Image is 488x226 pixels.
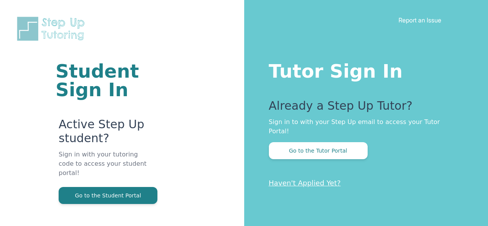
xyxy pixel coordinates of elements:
[269,147,368,154] a: Go to the Tutor Portal
[269,99,458,117] p: Already a Step Up Tutor?
[59,117,152,150] p: Active Step Up student?
[269,117,458,136] p: Sign in to with your Step Up email to access your Tutor Portal!
[59,192,157,199] a: Go to the Student Portal
[269,59,458,80] h1: Tutor Sign In
[15,15,89,42] img: Step Up Tutoring horizontal logo
[269,179,341,187] a: Haven't Applied Yet?
[56,62,152,99] h1: Student Sign In
[59,150,152,187] p: Sign in with your tutoring code to access your student portal!
[399,16,441,24] a: Report an Issue
[269,142,368,159] button: Go to the Tutor Portal
[59,187,157,204] button: Go to the Student Portal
